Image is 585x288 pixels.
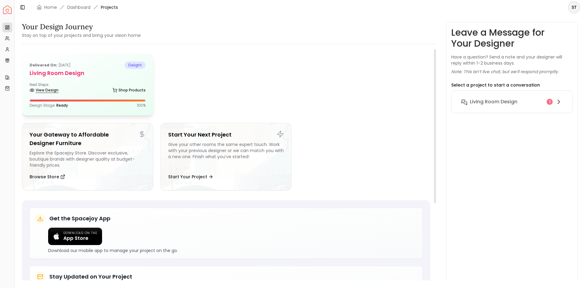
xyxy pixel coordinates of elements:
h3: Leave a Message for Your Designer [451,27,573,49]
div: Explore the Spacejoy Store. Discover exclusive, boutique brands with designer quality at budget-f... [30,150,146,168]
a: Shop Products [112,86,146,94]
p: Download our mobile app to manage your project on the go. [48,247,417,254]
p: Design Stage: [30,103,68,108]
h3: Your Design Journey [22,22,141,32]
h6: Living Room design [470,98,517,105]
span: App Store [63,235,97,241]
span: ST [569,2,580,13]
h5: Stay Updated on Your Project [49,272,132,281]
span: Ready [56,103,68,108]
h5: Living Room design [30,69,146,77]
a: Home [44,4,57,10]
span: Download on the [63,231,97,235]
button: Start Your Project [168,171,213,183]
nav: breadcrumb [37,4,118,10]
span: Projects [101,4,118,10]
h5: Start Your Next Project [168,130,284,139]
p: Select a project to start a conversation [451,82,540,88]
img: Apple logo [53,233,60,240]
small: Stay on top of your projects and bring your vision home [22,32,141,38]
span: delight [125,62,146,69]
a: Dashboard [67,4,90,10]
a: Your Gateway to Affordable Designer FurnitureExplore the Spacejoy Store. Discover exclusive, bout... [22,123,153,190]
p: Note: This isn’t live chat, but we’ll respond promptly. [451,69,559,75]
a: Start Your Next ProjectGive your other rooms the same expert touch. Work with your previous desig... [161,123,292,190]
a: Download on the App Store [48,228,102,245]
a: Spacejoy [3,5,12,14]
div: Give your other rooms the same expert touch. Work with your previous designer or we can match you... [168,141,284,168]
h5: Get the Spacejoy App [49,214,110,223]
p: [DATE] [30,62,71,69]
button: Browse Store [30,171,65,183]
b: Delivered on: [30,62,58,68]
h5: Your Gateway to Affordable Designer Furniture [30,130,146,148]
a: View Design [30,86,58,94]
p: 100 % [137,103,146,108]
button: ST [568,1,580,13]
div: Next Steps: [30,82,146,94]
img: Spacejoy Logo [3,5,12,14]
p: Have a question? Send a note and your designer will reply within 1–2 business days. [451,54,573,66]
div: 1 [547,99,553,105]
button: Living Room design1 [456,96,567,108]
